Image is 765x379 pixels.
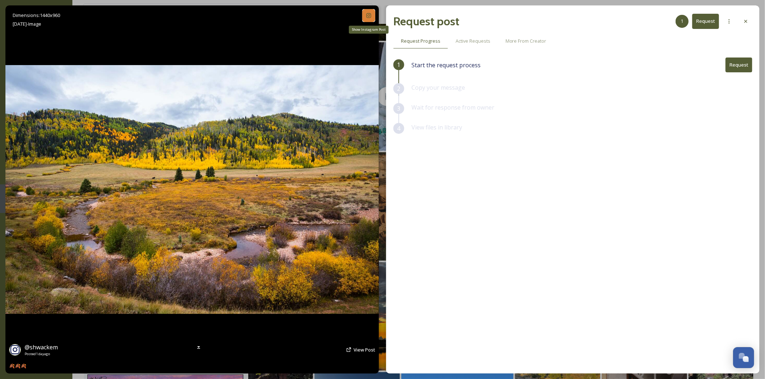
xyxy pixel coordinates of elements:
span: [DATE] - Image [13,21,41,27]
span: Copy your message [411,84,465,91]
span: 1 [681,18,684,25]
img: 🍂🍂🍂 [5,65,379,314]
span: Request Progress [401,38,440,44]
span: 1 [397,60,400,69]
span: Dimensions: 1440 x 960 [13,12,60,18]
button: Open Chat [733,347,754,368]
h2: Request post [393,13,459,30]
span: Active Requests [456,38,490,44]
button: Request [726,58,752,72]
span: Posted 1 day ago [25,352,58,357]
span: View files in library [411,123,462,131]
a: View Post [354,346,375,353]
span: More From Creator [506,38,546,44]
span: 4 [397,124,400,133]
button: Request [692,14,719,29]
span: 3 [397,104,400,113]
span: 2 [397,84,400,93]
span: @ shwackem [25,343,58,351]
a: @shwackem [25,343,58,352]
span: Wait for response from owner [411,103,494,111]
div: Show Instagram Post [349,26,389,34]
span: 🍂🍂🍂 [9,362,26,369]
span: Start the request process [411,61,481,69]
